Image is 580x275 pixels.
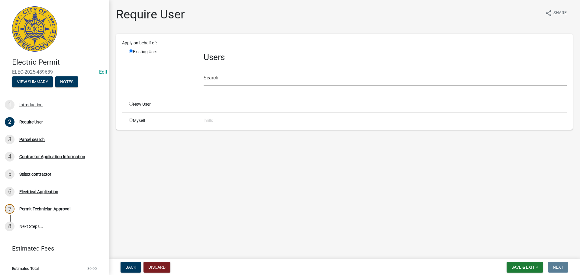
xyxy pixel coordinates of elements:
[19,137,45,142] div: Parcel search
[19,207,70,211] div: Permit Technician Approval
[19,190,58,194] div: Electrical Application
[143,262,170,273] button: Discard
[19,172,51,176] div: Select contractor
[121,262,141,273] button: Back
[12,267,39,270] span: Estimated Total
[204,52,567,62] h3: Users
[5,117,14,127] div: 2
[19,120,43,124] div: Require User
[5,204,14,214] div: 7
[55,76,78,87] button: Notes
[87,267,97,270] span: $0.00
[19,103,43,107] div: Introduction
[548,262,568,273] button: Next
[5,222,14,231] div: 8
[553,10,567,17] span: Share
[12,69,97,75] span: ELEC-2025-489639
[553,265,563,270] span: Next
[5,100,14,110] div: 1
[540,7,572,19] button: shareShare
[118,40,571,46] div: Apply on behalf of:
[12,76,53,87] button: View Summary
[99,69,107,75] a: Edit
[5,169,14,179] div: 5
[125,265,136,270] span: Back
[19,155,85,159] div: Contractor Application Information
[5,152,14,161] div: 4
[5,135,14,144] div: 3
[124,117,199,124] div: Myself
[99,69,107,75] wm-modal-confirm: Edit Application Number
[5,187,14,197] div: 6
[12,80,53,85] wm-modal-confirm: Summary
[511,265,535,270] span: Save & Exit
[124,49,199,91] div: Existing User
[12,6,57,52] img: City of Jeffersonville, Indiana
[116,7,185,22] h1: Require User
[55,80,78,85] wm-modal-confirm: Notes
[12,58,104,67] h4: Electric Permit
[545,10,552,17] i: share
[5,242,99,254] a: Estimated Fees
[124,101,199,107] div: New User
[507,262,543,273] button: Save & Exit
